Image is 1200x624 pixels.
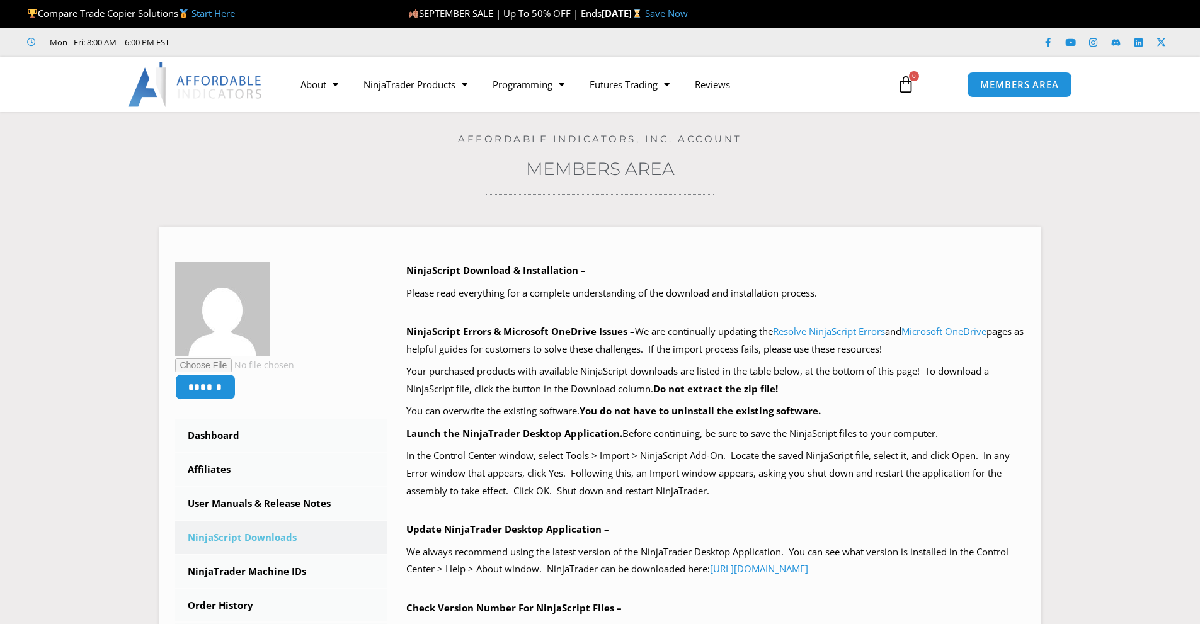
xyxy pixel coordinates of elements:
p: Before continuing, be sure to save the NinjaScript files to your computer. [406,425,1026,443]
span: Mon - Fri: 8:00 AM – 6:00 PM EST [47,35,169,50]
p: In the Control Center window, select Tools > Import > NinjaScript Add-On. Locate the saved NinjaS... [406,447,1026,500]
a: Affiliates [175,453,388,486]
b: Check Version Number For NinjaScript Files – [406,601,622,614]
a: Resolve NinjaScript Errors [773,325,885,338]
b: Do not extract the zip file! [653,382,778,395]
span: MEMBERS AREA [980,80,1059,89]
img: 🥇 [179,9,188,18]
p: Your purchased products with available NinjaScript downloads are listed in the table below, at th... [406,363,1026,398]
a: Programming [480,70,577,99]
b: You do not have to uninstall the existing software. [580,404,821,417]
a: 0 [878,66,934,103]
p: Please read everything for a complete understanding of the download and installation process. [406,285,1026,302]
a: NinjaTrader Products [351,70,480,99]
p: We are continually updating the and pages as helpful guides for customers to solve these challeng... [406,323,1026,358]
span: SEPTEMBER SALE | Up To 50% OFF | Ends [408,7,602,20]
a: Members Area [526,158,675,179]
img: 48a882b464aa8389b9a2a7e134d62bcf8e49c074146272e463a53560a85f6050 [175,262,270,356]
a: [URL][DOMAIN_NAME] [710,562,808,575]
span: 0 [909,71,919,81]
p: You can overwrite the existing software. [406,402,1026,420]
span: Compare Trade Copier Solutions [27,7,235,20]
a: Futures Trading [577,70,682,99]
a: Affordable Indicators, Inc. Account [458,133,742,145]
p: We always recommend using the latest version of the NinjaTrader Desktop Application. You can see ... [406,543,1026,579]
iframe: Customer reviews powered by Trustpilot [187,36,376,48]
a: Dashboard [175,419,388,452]
img: LogoAI | Affordable Indicators – NinjaTrader [128,62,263,107]
img: 🍂 [409,9,418,18]
a: NinjaScript Downloads [175,521,388,554]
strong: [DATE] [602,7,645,20]
b: Launch the NinjaTrader Desktop Application. [406,427,622,440]
a: Save Now [645,7,688,20]
a: Reviews [682,70,743,99]
a: NinjaTrader Machine IDs [175,555,388,588]
a: About [288,70,351,99]
a: Order History [175,589,388,622]
b: NinjaScript Download & Installation – [406,264,586,276]
img: 🏆 [28,9,37,18]
a: MEMBERS AREA [967,72,1072,98]
img: ⌛ [632,9,642,18]
a: Microsoft OneDrive [901,325,986,338]
b: Update NinjaTrader Desktop Application – [406,523,609,535]
a: User Manuals & Release Notes [175,487,388,520]
a: Start Here [191,7,235,20]
nav: Menu [288,70,883,99]
b: NinjaScript Errors & Microsoft OneDrive Issues – [406,325,635,338]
